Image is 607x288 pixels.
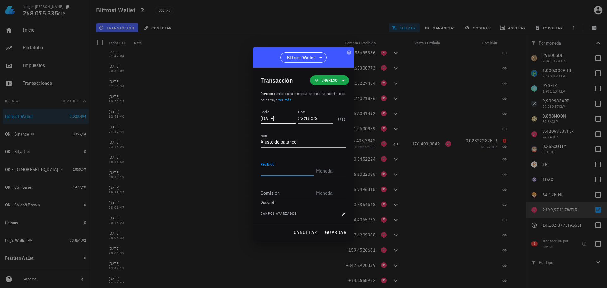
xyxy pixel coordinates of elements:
p: : [261,90,346,103]
div: Transacción [261,75,293,85]
div: Opcional [261,200,346,204]
span: Ingreso [322,77,338,83]
span: guardar [325,230,346,235]
span: Ingreso [261,91,273,96]
span: Bitfrost Wallet [287,54,315,61]
label: Recibido [261,162,274,167]
span: Campos avanzados [261,211,297,218]
button: cancelar [291,227,320,238]
a: ver más [278,97,291,102]
input: Moneda [316,166,345,176]
label: Nota [261,133,268,138]
button: guardar [322,227,349,238]
label: Fecha [261,109,270,114]
span: cancelar [293,230,317,235]
label: Hora [298,109,305,114]
div: UTC [335,109,346,125]
input: Moneda [316,188,345,198]
span: recibes una moneda desde una cuenta que no es tuya, . [261,91,345,102]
